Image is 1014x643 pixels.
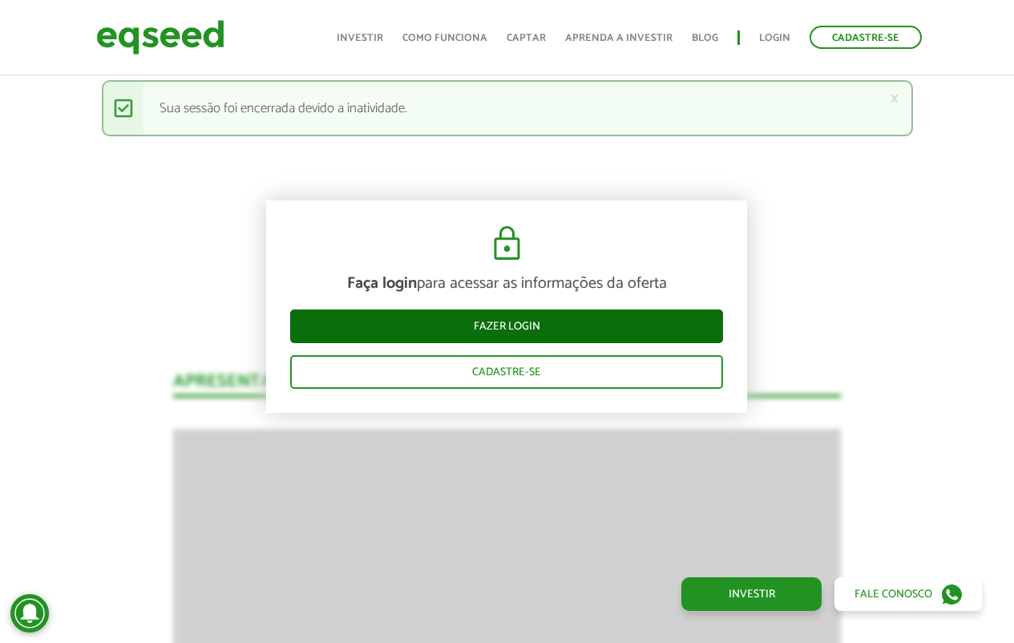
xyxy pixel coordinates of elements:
[692,33,718,43] a: Blog
[290,309,723,343] a: Fazer login
[834,577,982,611] a: Fale conosco
[487,224,527,263] img: cadeado.svg
[759,33,790,43] a: Login
[102,80,913,136] div: Sua sessão foi encerrada devido a inatividade.
[290,274,723,293] p: para acessar as informações da oferta
[290,355,723,389] a: Cadastre-se
[507,33,546,43] a: Captar
[96,16,224,59] img: EqSeed
[402,33,487,43] a: Como funciona
[565,33,673,43] a: Aprenda a investir
[681,577,822,611] a: Investir
[347,270,417,297] strong: Faça login
[337,33,383,43] a: Investir
[810,26,922,49] a: Cadastre-se
[890,90,899,107] a: ×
